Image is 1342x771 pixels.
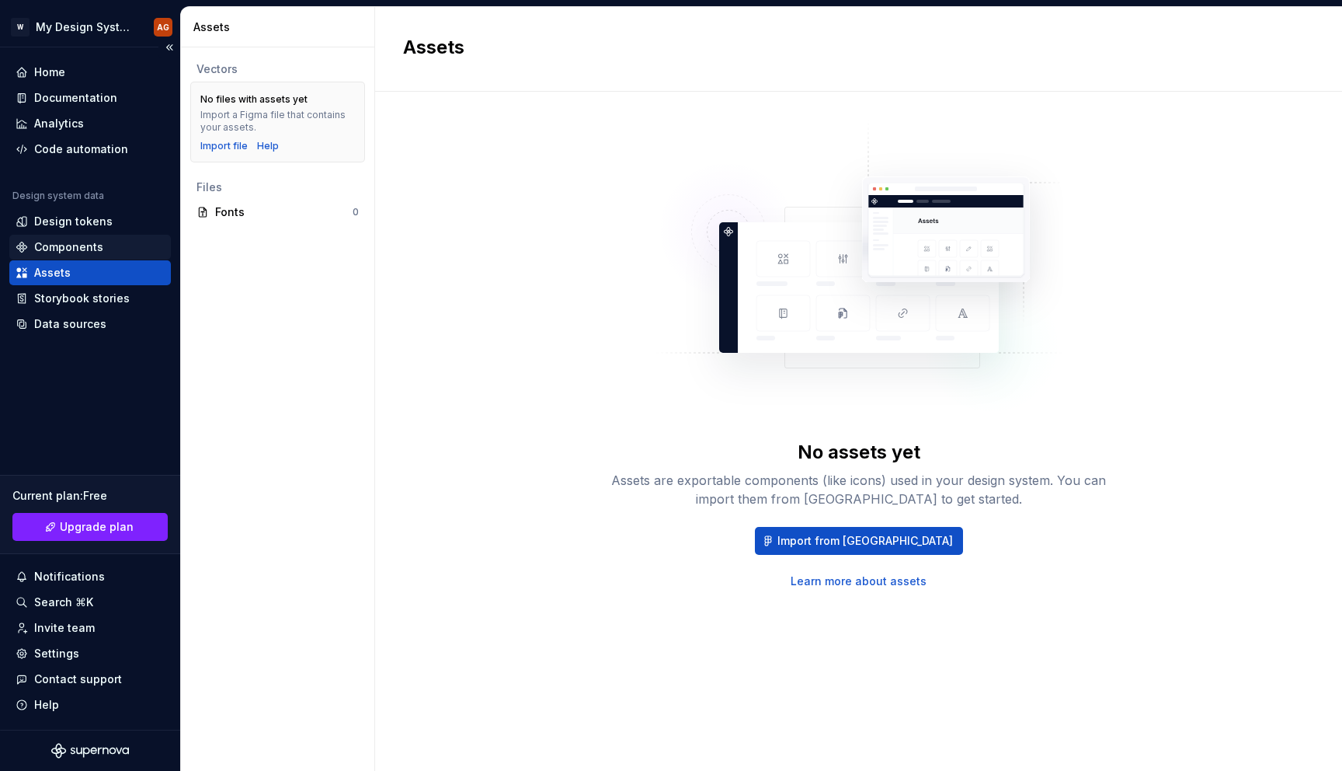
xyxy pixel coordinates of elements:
div: Fonts [215,204,353,220]
a: Design tokens [9,209,171,234]
a: Home [9,60,171,85]
button: Contact support [9,667,171,692]
span: Upgrade plan [60,519,134,535]
a: Data sources [9,312,171,337]
a: Assets [9,260,171,285]
a: Invite team [9,616,171,640]
div: W [11,18,30,37]
div: Vectors [196,61,359,77]
div: Search ⌘K [34,595,93,610]
button: Search ⌘K [9,590,171,615]
h2: Assets [403,35,1295,60]
a: Fonts0 [190,200,365,225]
a: Learn more about assets [791,574,927,589]
div: Files [196,180,359,195]
button: WMy Design SystemAG [3,10,177,44]
a: Code automation [9,137,171,162]
div: Home [34,65,65,80]
div: Settings [34,646,79,661]
div: My Design System [36,19,135,35]
a: Documentation [9,85,171,110]
div: No files with assets yet [200,93,308,106]
div: Invite team [34,620,95,636]
div: Design system data [12,190,104,202]
div: Assets [193,19,368,35]
div: Documentation [34,90,117,106]
a: Storybook stories [9,286,171,311]
button: Collapse sidebar [158,37,180,58]
a: Components [9,235,171,260]
div: No assets yet [798,440,920,465]
button: Import file [200,140,248,152]
button: Upgrade plan [12,513,168,541]
div: AG [157,21,169,33]
div: Components [34,239,103,255]
a: Settings [9,641,171,666]
svg: Supernova Logo [51,743,129,759]
div: Help [34,697,59,713]
div: Contact support [34,672,122,687]
div: Code automation [34,141,128,157]
div: Notifications [34,569,105,584]
div: Analytics [34,116,84,131]
button: Import from [GEOGRAPHIC_DATA] [755,527,963,555]
span: Import from [GEOGRAPHIC_DATA] [777,533,953,549]
a: Analytics [9,111,171,136]
div: Design tokens [34,214,113,229]
div: Storybook stories [34,291,130,306]
button: Help [9,693,171,717]
div: Data sources [34,316,106,332]
div: 0 [353,206,359,218]
div: Current plan : Free [12,488,168,504]
a: Help [257,140,279,152]
button: Notifications [9,564,171,589]
div: Assets are exportable components (like icons) used in your design system. You can import them fro... [610,471,1107,508]
div: Assets [34,265,71,281]
div: Import a Figma file that contains your assets. [200,109,355,134]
